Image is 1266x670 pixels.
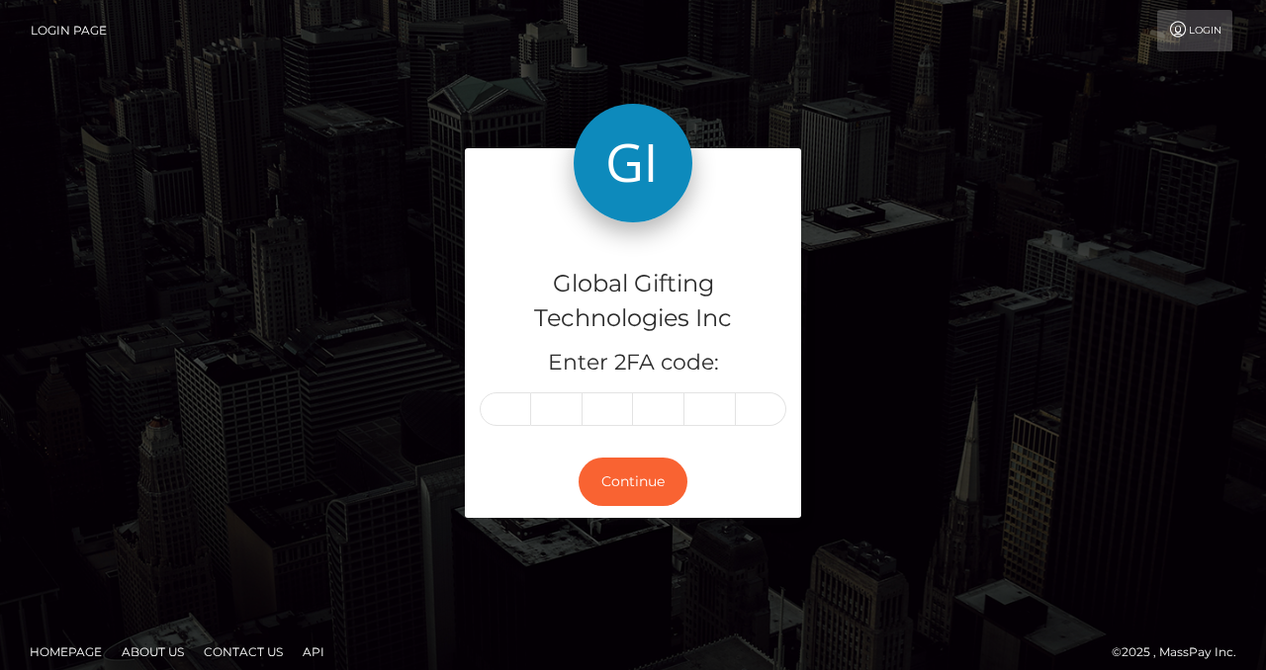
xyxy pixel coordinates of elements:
img: Global Gifting Technologies Inc [574,104,692,222]
a: About Us [114,636,192,667]
a: Login Page [31,10,107,51]
h4: Global Gifting Technologies Inc [480,267,786,336]
a: Login [1157,10,1232,51]
a: API [295,636,332,667]
button: Continue [579,458,687,506]
a: Homepage [22,636,110,667]
h5: Enter 2FA code: [480,348,786,378]
div: © 2025 , MassPay Inc. [1112,641,1251,663]
a: Contact Us [196,636,291,667]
